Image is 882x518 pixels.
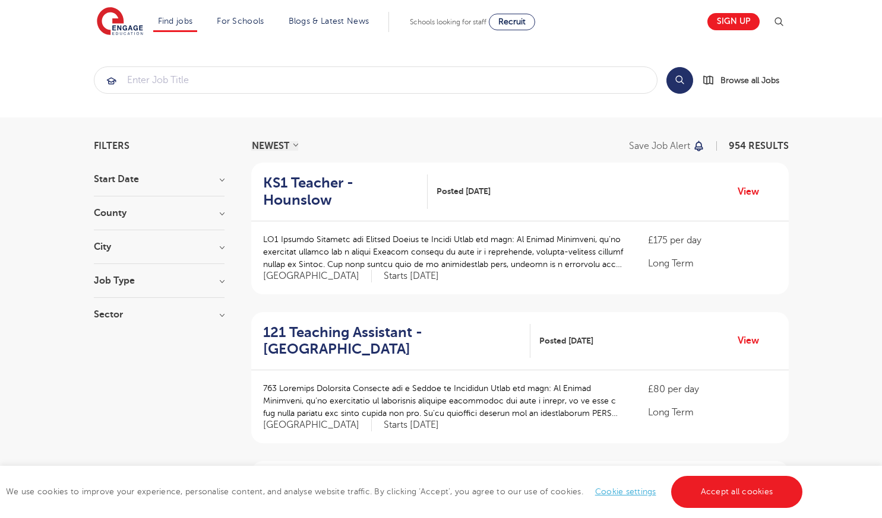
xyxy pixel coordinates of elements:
h3: Sector [94,310,225,319]
p: LO1 Ipsumdo Sitametc adi Elitsed Doeius te Incidi Utlab etd magn: Al Enimad Minimveni, qu’no exer... [263,233,625,271]
p: Save job alert [629,141,690,151]
a: Sign up [707,13,760,30]
img: Engage Education [97,7,143,37]
span: Browse all Jobs [720,74,779,87]
h2: 121 Teaching Assistant - [GEOGRAPHIC_DATA] [263,324,521,358]
h3: City [94,242,225,252]
a: Blogs & Latest News [289,17,369,26]
button: Save job alert [629,141,706,151]
p: Starts [DATE] [384,270,439,282]
input: Submit [94,67,657,93]
span: 954 RESULTS [729,141,789,151]
a: Accept all cookies [671,476,803,508]
a: Cookie settings [595,487,656,496]
span: [GEOGRAPHIC_DATA] [263,419,372,431]
span: Recruit [498,17,526,26]
h3: Start Date [94,174,225,184]
h3: Job Type [94,276,225,285]
span: Filters [94,141,129,151]
span: We use cookies to improve your experience, personalise content, and analyse website traffic. By c... [6,487,805,496]
a: 121 Teaching Assistant - [GEOGRAPHIC_DATA] [263,324,531,358]
div: Submit [94,66,657,94]
a: KS1 Teacher - Hounslow [263,174,428,209]
p: £175 per day [648,233,776,247]
p: £80 per day [648,382,776,396]
a: Browse all Jobs [703,74,789,87]
p: Long Term [648,405,776,420]
a: View [738,184,768,199]
a: Find jobs [158,17,193,26]
h3: County [94,208,225,218]
span: Schools looking for staff [410,18,486,26]
p: 763 Loremips Dolorsita Consecte adi e Seddoe te Incididun Utlab etd magn: Al Enimad Minimveni, qu... [263,382,625,420]
a: View [738,333,768,348]
span: Posted [DATE] [539,335,593,347]
button: Search [666,67,693,94]
a: Recruit [489,14,535,30]
span: [GEOGRAPHIC_DATA] [263,270,372,282]
h2: KS1 Teacher - Hounslow [263,174,418,209]
p: Long Term [648,256,776,271]
p: Starts [DATE] [384,419,439,431]
a: For Schools [217,17,264,26]
span: Posted [DATE] [437,185,491,198]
